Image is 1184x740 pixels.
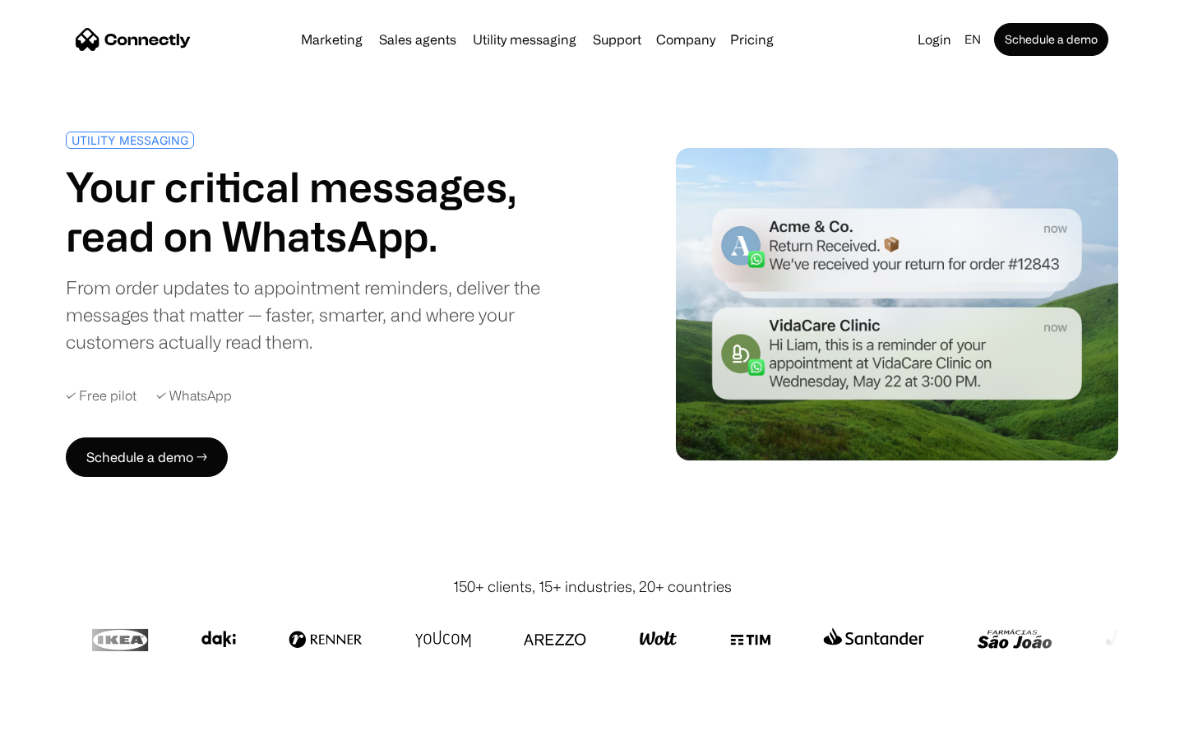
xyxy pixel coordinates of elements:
a: Sales agents [372,33,463,46]
div: en [964,28,981,51]
a: Login [911,28,958,51]
a: Pricing [724,33,780,46]
a: Support [586,33,648,46]
div: Company [656,28,715,51]
a: Schedule a demo [994,23,1108,56]
div: From order updates to appointment reminders, deliver the messages that matter — faster, smarter, ... [66,274,585,355]
h1: Your critical messages, read on WhatsApp. [66,162,585,261]
ul: Language list [33,711,99,734]
a: Schedule a demo → [66,437,228,477]
div: UTILITY MESSAGING [72,134,188,146]
aside: Language selected: English [16,710,99,734]
div: 150+ clients, 15+ industries, 20+ countries [453,576,732,598]
div: ✓ WhatsApp [156,388,232,404]
a: Marketing [294,33,369,46]
div: ✓ Free pilot [66,388,136,404]
a: Utility messaging [466,33,583,46]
